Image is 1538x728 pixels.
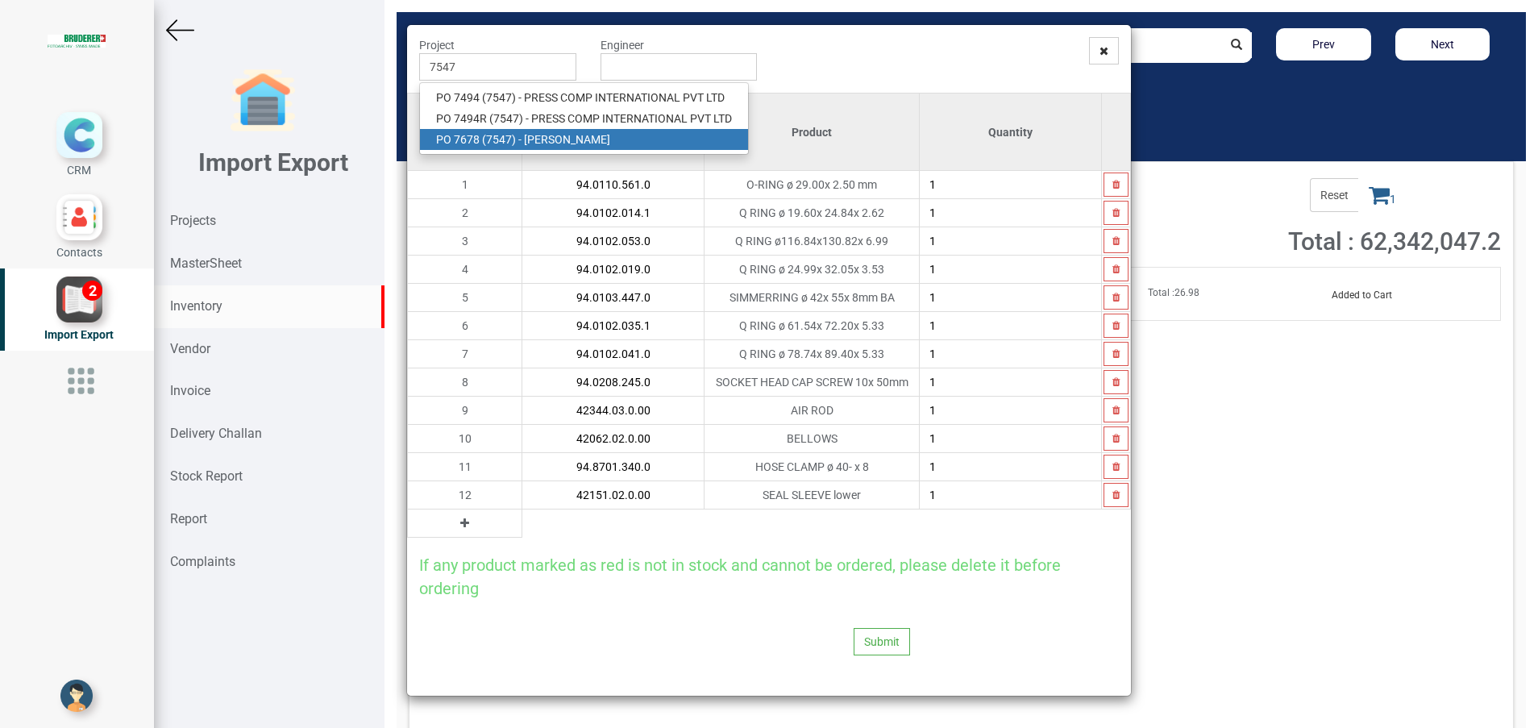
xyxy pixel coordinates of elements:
[486,91,512,104] strong: 7547
[408,171,522,199] td: 1
[705,368,920,397] td: SOCKET HEAD CAP SCREW 10x 50mm
[408,199,522,227] td: 2
[419,555,1061,598] span: If any product marked as red is not in stock and cannot be ordered, please delete it before ordering
[408,340,522,368] td: 7
[408,453,522,481] td: 11
[588,37,770,81] div: Engineer
[854,628,910,655] button: Submit
[408,368,522,397] td: 8
[920,94,1102,171] th: Quantity
[705,453,920,481] td: HOSE CLAMP ø 40- x 8
[408,312,522,340] td: 6
[420,129,748,150] a: PO 7678 (7547) - [PERSON_NAME]
[705,312,920,340] td: Q RING ø 61.54x 72.20x 5.33
[408,481,522,510] td: 12
[408,256,522,284] td: 4
[705,227,920,256] td: Q RING ø116.84x130.82x 6.99
[705,256,920,284] td: Q RING ø 24.99x 32.05x 3.53
[705,340,920,368] td: Q RING ø 78.74x 89.40x 5.33
[486,133,512,146] strong: 7547
[705,397,920,425] td: AIR ROD
[705,94,920,171] th: Product
[705,171,920,199] td: O-RING ø 29.00x 2.50 mm
[408,425,522,453] td: 10
[420,108,748,129] a: PO 7494R (7547) - PRESS COMP INTERNATIONAL PVT LTD
[705,481,920,510] td: SEAL SLEEVE lower
[705,425,920,453] td: BELLOWS
[408,397,522,425] td: 9
[705,284,920,312] td: SIMMERRING ø 42x 55x 8mm BA
[407,37,588,81] div: Project
[408,284,522,312] td: 5
[420,87,748,108] a: PO 7494 (7547) - PRESS COMP INTERNATIONAL PVT LTD
[705,199,920,227] td: Q RING ø 19.60x 24.84x 2.62
[493,112,519,125] strong: 7547
[408,227,522,256] td: 3
[408,94,522,171] th: [DOMAIN_NAME]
